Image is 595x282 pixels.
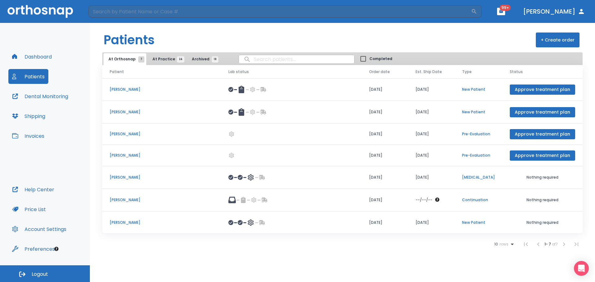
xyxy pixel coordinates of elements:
[510,107,575,117] button: Approve treatment plan
[510,85,575,95] button: Approve treatment plan
[408,145,455,166] td: [DATE]
[510,69,523,75] span: Status
[462,131,495,137] p: Pre-Evaluation
[498,242,509,246] span: rows
[152,56,181,62] span: At Practice
[239,53,354,65] input: search
[462,153,495,158] p: Pre-Evaluation
[108,56,141,62] span: At Orthosnap
[32,271,48,278] span: Logout
[462,220,495,225] p: New Patient
[104,53,221,65] div: tabs
[544,241,552,247] span: 1 - 7
[104,31,155,49] h1: Patients
[462,197,495,203] p: Continuation
[408,211,455,234] td: [DATE]
[110,69,124,75] span: Patient
[462,109,495,115] p: New Patient
[462,175,495,180] p: [MEDICAL_DATA]
[510,175,575,180] p: Nothing required
[362,189,408,211] td: [DATE]
[110,197,214,203] p: [PERSON_NAME]
[8,109,49,124] button: Shipping
[138,56,144,63] span: 7
[8,89,72,104] button: Dental Monitoring
[408,101,455,124] td: [DATE]
[362,211,408,234] td: [DATE]
[494,242,498,246] span: 10
[8,182,58,197] button: Help Center
[110,109,214,115] p: [PERSON_NAME]
[521,6,588,17] button: [PERSON_NAME]
[228,69,249,75] span: Lab status
[110,220,214,225] p: [PERSON_NAME]
[510,150,575,161] button: Approve treatment plan
[510,197,575,203] p: Nothing required
[416,69,442,75] span: Est. Ship Date
[462,69,472,75] span: Type
[462,87,495,92] p: New Patient
[110,153,214,158] p: [PERSON_NAME]
[8,241,59,256] button: Preferences
[7,5,73,18] img: Orthosnap
[416,197,447,203] div: The date will be available after approving treatment plan
[552,241,558,247] span: of 7
[110,175,214,180] p: [PERSON_NAME]
[8,202,50,217] button: Price List
[8,222,70,236] button: Account Settings
[408,166,455,189] td: [DATE]
[408,78,455,101] td: [DATE]
[192,56,215,62] span: Archived
[574,261,589,276] div: Open Intercom Messenger
[54,246,59,252] div: Tooltip anchor
[369,56,392,62] span: Completed
[212,56,218,63] span: 18
[362,145,408,166] td: [DATE]
[362,101,408,124] td: [DATE]
[8,128,48,143] button: Invoices
[500,5,511,11] span: 99+
[536,33,580,47] button: + Create order
[362,166,408,189] td: [DATE]
[510,220,575,225] p: Nothing required
[510,129,575,139] button: Approve treatment plan
[177,56,184,63] span: 24
[362,124,408,145] td: [DATE]
[362,78,408,101] td: [DATE]
[369,69,390,75] span: Order date
[8,49,55,64] button: Dashboard
[408,124,455,145] td: [DATE]
[416,197,432,203] p: --/--/--
[110,131,214,137] p: [PERSON_NAME]
[89,5,471,18] input: Search by Patient Name or Case #
[8,69,48,84] button: Patients
[110,87,214,92] p: [PERSON_NAME]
